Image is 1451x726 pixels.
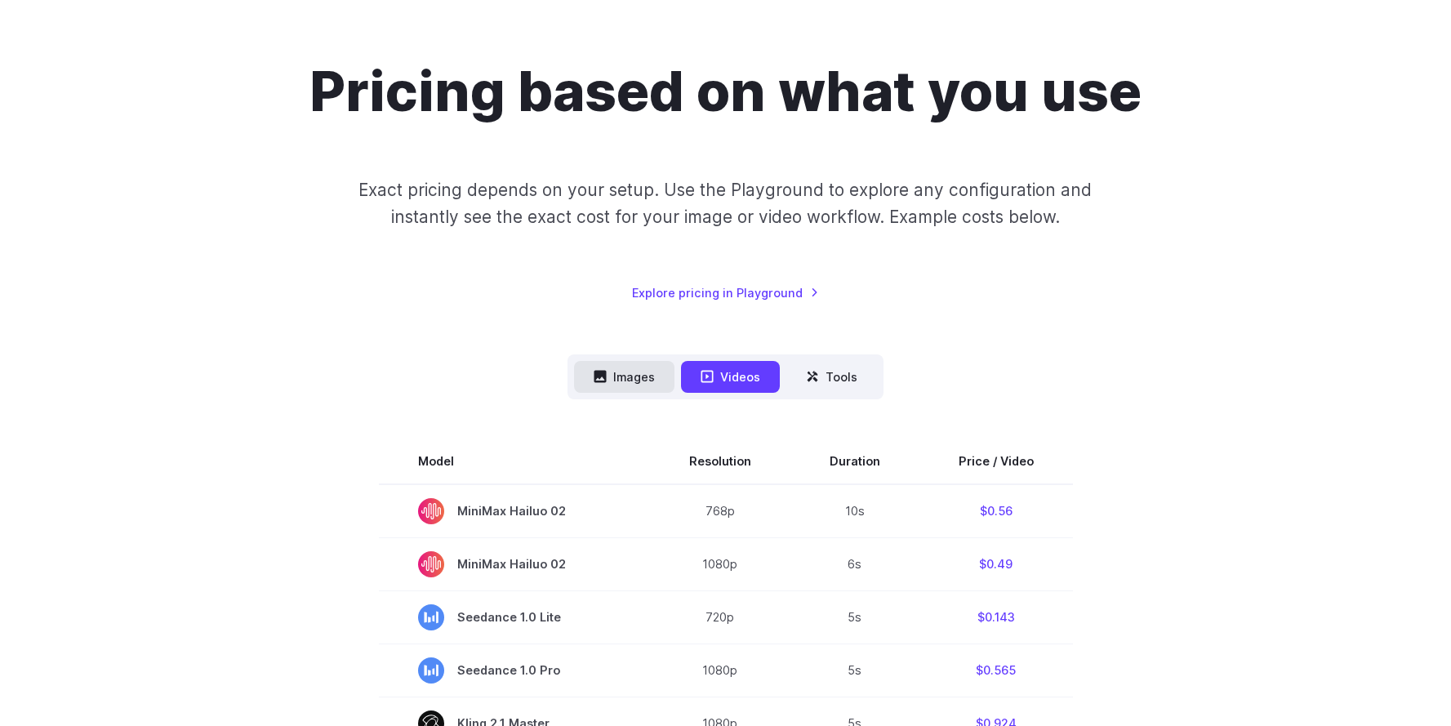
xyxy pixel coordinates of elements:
[790,590,919,644] td: 5s
[574,361,674,393] button: Images
[650,439,790,484] th: Resolution
[418,604,611,630] span: Seedance 1.0 Lite
[790,439,919,484] th: Duration
[632,283,819,302] a: Explore pricing in Playground
[919,484,1073,538] td: $0.56
[379,439,650,484] th: Model
[919,644,1073,697] td: $0.565
[919,590,1073,644] td: $0.143
[650,590,790,644] td: 720p
[790,644,919,697] td: 5s
[786,361,877,393] button: Tools
[650,537,790,590] td: 1080p
[650,644,790,697] td: 1080p
[790,537,919,590] td: 6s
[327,176,1123,231] p: Exact pricing depends on your setup. Use the Playground to explore any configuration and instantl...
[919,439,1073,484] th: Price / Video
[790,484,919,538] td: 10s
[919,537,1073,590] td: $0.49
[309,58,1142,124] h1: Pricing based on what you use
[418,657,611,684] span: Seedance 1.0 Pro
[681,361,780,393] button: Videos
[650,484,790,538] td: 768p
[418,498,611,524] span: MiniMax Hailuo 02
[418,551,611,577] span: MiniMax Hailuo 02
